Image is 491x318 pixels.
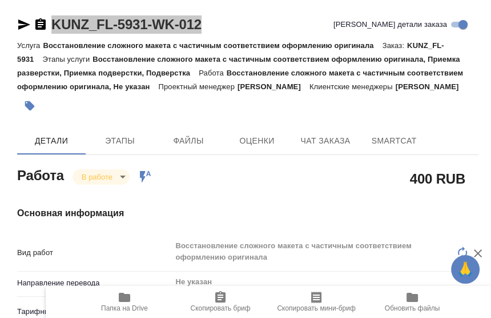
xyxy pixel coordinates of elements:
[383,41,407,50] p: Заказ:
[17,247,171,259] p: Вид работ
[238,82,309,91] p: [PERSON_NAME]
[101,304,148,312] span: Папка на Drive
[77,286,172,318] button: Папка на Drive
[17,18,31,31] button: Скопировать ссылку для ЯМессенджера
[396,82,468,91] p: [PERSON_NAME]
[17,41,43,50] p: Услуга
[42,55,92,63] p: Этапы услуги
[17,164,64,185] h2: Работа
[410,169,465,188] h2: 400 RUB
[172,286,268,318] button: Скопировать бриф
[456,257,475,281] span: 🙏
[17,306,171,317] p: Тарифные единицы
[17,93,42,118] button: Добавить тэг
[230,134,284,148] span: Оценки
[451,255,480,284] button: 🙏
[190,304,250,312] span: Скопировать бриф
[385,304,440,312] span: Обновить файлы
[298,134,353,148] span: Чат заказа
[34,18,47,31] button: Скопировать ссылку
[277,304,355,312] span: Скопировать мини-бриф
[17,55,460,77] p: Восстановление сложного макета с частичным соответствием оформлению оригинала, Приемка разверстки...
[161,134,216,148] span: Файлы
[24,134,79,148] span: Детали
[367,134,421,148] span: SmartCat
[199,69,227,77] p: Работа
[17,277,171,289] p: Направление перевода
[17,206,478,220] h4: Основная информация
[92,134,147,148] span: Этапы
[333,19,447,30] span: [PERSON_NAME] детали заказа
[73,169,130,185] div: В работе
[17,69,463,91] p: Восстановление сложного макета с частичным соответствием оформлению оригинала, Не указан
[78,172,116,182] button: В работе
[268,286,364,318] button: Скопировать мини-бриф
[309,82,396,91] p: Клиентские менеджеры
[158,82,237,91] p: Проектный менеджер
[364,286,460,318] button: Обновить файлы
[51,17,202,32] a: KUNZ_FL-5931-WK-012
[43,41,382,50] p: Восстановление сложного макета с частичным соответствием оформлению оригинала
